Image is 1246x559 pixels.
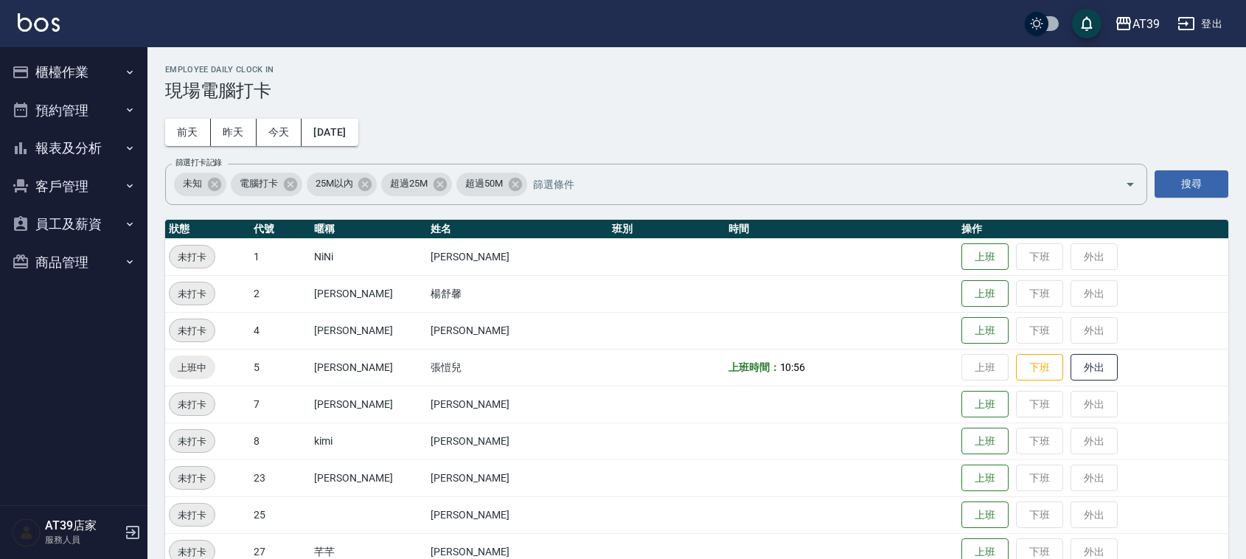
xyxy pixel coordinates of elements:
td: 7 [250,386,310,423]
button: 昨天 [211,119,257,146]
td: kimi [310,423,427,459]
button: 搜尋 [1155,170,1228,198]
td: 8 [250,423,310,459]
span: 未打卡 [170,507,215,523]
div: 超過25M [381,173,452,196]
button: save [1072,9,1101,38]
img: Person [12,518,41,547]
td: [PERSON_NAME] [310,275,427,312]
td: [PERSON_NAME] [310,386,427,423]
span: 未打卡 [170,286,215,302]
button: 上班 [961,391,1009,418]
div: 25M以內 [307,173,377,196]
th: 操作 [958,220,1228,239]
td: 2 [250,275,310,312]
div: AT39 [1132,15,1160,33]
th: 暱稱 [310,220,427,239]
td: [PERSON_NAME] [427,312,608,349]
span: 超過50M [456,176,512,191]
td: [PERSON_NAME] [310,459,427,496]
td: 23 [250,459,310,496]
td: [PERSON_NAME] [310,349,427,386]
td: [PERSON_NAME] [427,496,608,533]
button: 外出 [1071,354,1118,381]
button: 上班 [961,465,1009,492]
p: 服務人員 [45,533,120,546]
th: 姓名 [427,220,608,239]
div: 超過50M [456,173,527,196]
button: 預約管理 [6,91,142,130]
span: 未打卡 [170,323,215,338]
td: 25 [250,496,310,533]
h3: 現場電腦打卡 [165,80,1228,101]
button: 櫃檯作業 [6,53,142,91]
input: 篩選條件 [529,171,1099,197]
b: 上班時間： [728,361,780,373]
button: 登出 [1172,10,1228,38]
span: 25M以內 [307,176,362,191]
span: 電腦打卡 [231,176,287,191]
button: 上班 [961,243,1009,271]
button: 上班 [961,501,1009,529]
div: 未知 [174,173,226,196]
img: Logo [18,13,60,32]
th: 班別 [608,220,725,239]
td: 楊舒馨 [427,275,608,312]
button: Open [1118,173,1142,196]
button: AT39 [1109,9,1166,39]
span: 未打卡 [170,471,215,486]
td: 張愷兒 [427,349,608,386]
span: 未知 [174,176,211,191]
h2: Employee Daily Clock In [165,65,1228,74]
button: 上班 [961,280,1009,308]
td: [PERSON_NAME] [427,386,608,423]
button: 上班 [961,428,1009,455]
td: 4 [250,312,310,349]
span: 超過25M [381,176,436,191]
td: 1 [250,238,310,275]
th: 狀態 [165,220,250,239]
button: 上班 [961,317,1009,344]
label: 篩選打卡記錄 [175,157,222,168]
td: 5 [250,349,310,386]
button: [DATE] [302,119,358,146]
span: 上班中 [169,360,215,375]
button: 報表及分析 [6,129,142,167]
button: 今天 [257,119,302,146]
div: 電腦打卡 [231,173,302,196]
span: 未打卡 [170,434,215,449]
span: 未打卡 [170,397,215,412]
button: 前天 [165,119,211,146]
td: NiNi [310,238,427,275]
td: [PERSON_NAME] [427,459,608,496]
th: 代號 [250,220,310,239]
td: [PERSON_NAME] [427,423,608,459]
td: [PERSON_NAME] [310,312,427,349]
th: 時間 [725,220,958,239]
td: [PERSON_NAME] [427,238,608,275]
button: 商品管理 [6,243,142,282]
span: 10:56 [780,361,806,373]
h5: AT39店家 [45,518,120,533]
span: 未打卡 [170,249,215,265]
button: 客戶管理 [6,167,142,206]
button: 下班 [1016,354,1063,381]
button: 員工及薪資 [6,205,142,243]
